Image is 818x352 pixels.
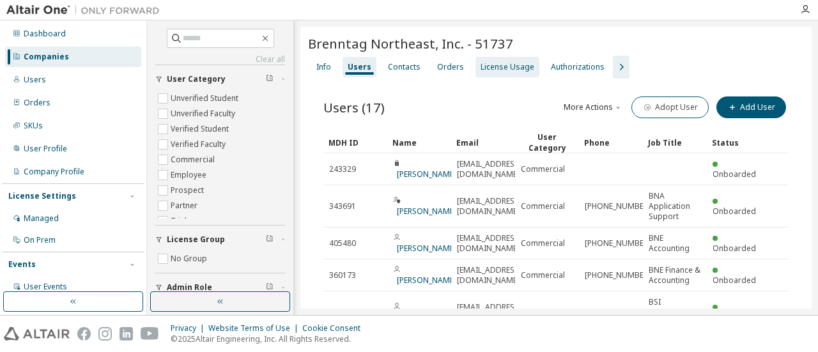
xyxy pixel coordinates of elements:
[456,132,510,153] div: Email
[155,54,285,65] a: Clear all
[437,62,464,72] div: Orders
[155,226,285,254] button: License Group
[457,196,521,217] span: [EMAIL_ADDRESS][DOMAIN_NAME]
[713,206,756,217] span: Onboarded
[457,233,521,254] span: [EMAIL_ADDRESS][DOMAIN_NAME]
[24,98,50,108] div: Orders
[24,75,46,85] div: Users
[584,132,638,153] div: Phone
[24,144,67,154] div: User Profile
[171,183,206,198] label: Prospect
[171,121,231,137] label: Verified Student
[713,243,756,254] span: Onboarded
[397,243,456,254] a: [PERSON_NAME]
[171,251,210,266] label: No Group
[266,282,274,293] span: Clear filter
[649,233,701,254] span: BNE Accounting
[348,62,371,72] div: Users
[24,235,56,245] div: On Prem
[712,132,766,153] div: Status
[648,132,702,153] div: Job Title
[388,62,421,72] div: Contacts
[329,238,356,249] span: 405480
[24,213,59,224] div: Managed
[171,167,209,183] label: Employee
[457,265,521,286] span: [EMAIL_ADDRESS][DOMAIN_NAME]
[551,62,605,72] div: Authorizations
[585,238,651,249] span: [PHONE_NUMBER]
[713,169,756,180] span: Onboarded
[713,275,756,286] span: Onboarded
[457,159,521,180] span: [EMAIL_ADDRESS][DOMAIN_NAME]
[266,234,274,245] span: Clear filter
[521,270,565,280] span: Commercial
[24,121,43,131] div: SKUs
[397,275,456,286] a: [PERSON_NAME]
[77,327,91,341] img: facebook.svg
[8,191,76,201] div: License Settings
[6,4,166,17] img: Altair One
[521,238,565,249] span: Commercial
[171,213,189,229] label: Trial
[481,62,534,72] div: License Usage
[329,270,356,280] span: 360173
[171,198,200,213] label: Partner
[171,106,238,121] label: Unverified Faculty
[24,29,66,39] div: Dashboard
[120,327,133,341] img: linkedin.svg
[155,65,285,93] button: User Category
[141,327,159,341] img: youtube.svg
[562,96,624,118] button: More Actions
[208,323,302,333] div: Website Terms of Use
[171,323,208,333] div: Privacy
[457,302,521,323] span: [EMAIL_ADDRESS][DOMAIN_NAME]
[716,96,786,118] button: Add User
[397,206,456,217] a: [PERSON_NAME]
[316,62,331,72] div: Info
[329,307,356,318] span: 372053
[155,273,285,302] button: Admin Role
[649,297,701,328] span: BSI Accounting Mgr
[302,323,368,333] div: Cookie Consent
[521,164,565,174] span: Commercial
[308,34,513,52] span: Brenntag Northeast, Inc. - 51737
[24,282,67,292] div: User Events
[171,91,241,106] label: Unverified Student
[4,327,70,341] img: altair_logo.svg
[171,137,228,152] label: Verified Faculty
[171,152,217,167] label: Commercial
[266,74,274,84] span: Clear filter
[521,307,565,318] span: Commercial
[328,132,382,153] div: MDH ID
[520,132,574,153] div: User Category
[24,52,69,62] div: Companies
[323,98,385,116] span: Users (17)
[392,132,446,153] div: Name
[167,282,212,293] span: Admin Role
[585,307,651,318] span: [PHONE_NUMBER]
[521,201,565,211] span: Commercial
[8,259,36,270] div: Events
[24,167,84,177] div: Company Profile
[171,333,368,344] p: © 2025 Altair Engineering, Inc. All Rights Reserved.
[329,201,356,211] span: 343691
[631,96,709,118] button: Adopt User
[329,164,356,174] span: 243329
[649,191,701,222] span: BNA Application Support
[167,234,225,245] span: License Group
[98,327,112,341] img: instagram.svg
[585,201,651,211] span: [PHONE_NUMBER]
[397,169,456,180] a: [PERSON_NAME]
[585,270,651,280] span: [PHONE_NUMBER]
[167,74,226,84] span: User Category
[649,265,701,286] span: BNE Finance & Accounting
